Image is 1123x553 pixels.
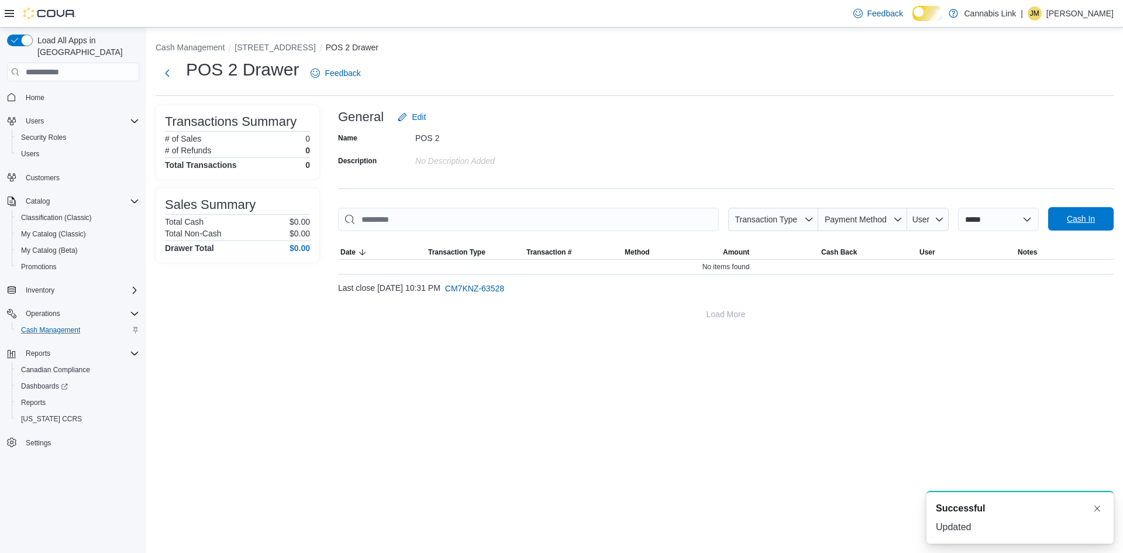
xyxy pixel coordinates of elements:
a: Users [16,147,44,161]
button: Classification (Classic) [12,209,144,226]
label: Name [338,133,357,143]
span: Washington CCRS [16,412,139,426]
span: Promotions [21,262,57,272]
button: Load More [338,303,1114,326]
button: Reports [2,345,144,362]
div: No Description added [415,152,572,166]
button: Security Roles [12,129,144,146]
span: Users [26,116,44,126]
span: Payment Method [825,215,887,224]
span: Reports [21,398,46,407]
button: [STREET_ADDRESS] [235,43,315,52]
span: Successful [936,502,985,516]
span: Catalog [26,197,50,206]
span: Amount [723,248,749,257]
button: Cash Management [12,322,144,338]
button: Next [156,61,179,85]
h3: Transactions Summary [165,115,297,129]
span: JM [1030,6,1039,20]
span: Reports [21,346,139,360]
span: My Catalog (Classic) [21,229,86,239]
span: Users [21,149,39,159]
button: Payment Method [818,208,907,231]
h3: Sales Summary [165,198,256,212]
input: This is a search bar. As you type, the results lower in the page will automatically filter. [338,208,719,231]
p: 0 [305,146,310,155]
a: Settings [21,436,56,450]
span: Inventory [21,283,139,297]
span: My Catalog (Classic) [16,227,139,241]
a: Customers [21,171,64,185]
span: Feedback [325,67,360,79]
span: Promotions [16,260,139,274]
a: Dashboards [16,379,73,393]
span: [US_STATE] CCRS [21,414,82,424]
span: Date [340,248,356,257]
h4: 0 [305,160,310,170]
span: Canadian Compliance [16,363,139,377]
span: Home [21,90,139,104]
span: Inventory [26,286,54,295]
button: Customers [2,169,144,186]
button: Date [338,245,426,259]
span: Customers [21,170,139,185]
span: Canadian Compliance [21,365,90,375]
button: Settings [2,434,144,451]
h6: Total Non-Cash [165,229,222,238]
button: Amount [721,245,819,259]
a: My Catalog (Classic) [16,227,91,241]
button: Operations [21,307,65,321]
button: Reports [12,394,144,411]
a: Dashboards [12,378,144,394]
span: User [912,215,930,224]
input: Dark Mode [912,6,943,21]
div: Updated [936,520,1104,534]
h4: Total Transactions [165,160,237,170]
span: Transaction Type [735,215,797,224]
span: Users [16,147,139,161]
button: Dismiss toast [1090,502,1104,516]
button: Transaction # [524,245,622,259]
label: Description [338,156,377,166]
span: Reports [16,396,139,410]
a: [US_STATE] CCRS [16,412,87,426]
button: Transaction Type [728,208,818,231]
p: [PERSON_NAME] [1046,6,1114,20]
p: $0.00 [290,217,310,226]
div: Notification [936,502,1104,516]
span: Settings [26,438,51,448]
span: User [919,248,935,257]
button: Canadian Compliance [12,362,144,378]
button: Operations [2,305,144,322]
a: Home [21,91,49,105]
span: Notes [1018,248,1037,257]
span: Home [26,93,44,102]
button: Transaction Type [426,245,524,259]
button: Users [12,146,144,162]
button: Users [2,113,144,129]
button: Inventory [21,283,59,297]
button: POS 2 Drawer [326,43,378,52]
nav: An example of EuiBreadcrumbs [156,42,1114,56]
h1: POS 2 Drawer [186,58,299,81]
button: Method [622,245,721,259]
span: Edit [412,111,426,123]
span: Cash Back [821,248,857,257]
span: Security Roles [16,130,139,145]
button: [US_STATE] CCRS [12,411,144,427]
a: Feedback [306,61,365,85]
button: Promotions [12,259,144,275]
p: $0.00 [290,229,310,238]
button: Reports [21,346,55,360]
button: My Catalog (Classic) [12,226,144,242]
button: Cash In [1048,207,1114,231]
span: Catalog [21,194,139,208]
span: Transaction # [526,248,571,257]
span: Load All Apps in [GEOGRAPHIC_DATA] [33,35,139,58]
a: Feedback [849,2,908,25]
span: Classification (Classic) [21,213,92,222]
button: User [917,245,1015,259]
a: Reports [16,396,50,410]
span: Customers [26,173,60,183]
